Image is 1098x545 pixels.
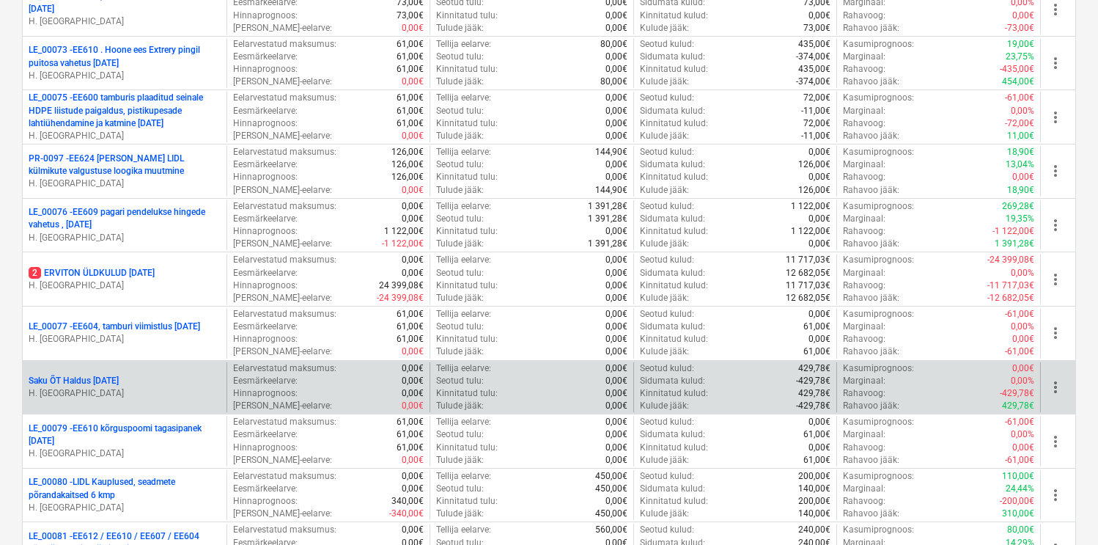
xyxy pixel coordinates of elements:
[808,146,830,158] p: 0,00€
[803,345,830,358] p: 61,00€
[1005,22,1034,34] p: -73,00€
[640,400,689,412] p: Kulude jääk :
[29,476,221,513] div: LE_00080 -LIDL Kauplused, seadmete põrandakaitsed 6 kmpH. [GEOGRAPHIC_DATA]
[640,225,708,238] p: Kinnitatud kulud :
[397,92,424,104] p: 61,00€
[640,171,708,183] p: Kinnitatud kulud :
[233,375,298,387] p: Eesmärkeelarve :
[1012,10,1034,22] p: 0,00€
[29,206,221,231] p: LE_00076 - EE609 pagari pendelukse hingede vahetus , [DATE]
[1047,486,1064,504] span: more_vert
[29,15,221,28] p: H. [GEOGRAPHIC_DATA]
[640,10,708,22] p: Kinnitatud kulud :
[605,158,627,171] p: 0,00€
[1011,321,1034,333] p: 0,00%
[808,171,830,183] p: 0,00€
[402,213,424,225] p: 0,00€
[843,400,899,412] p: Rahavoo jääk :
[233,333,298,345] p: Hinnaprognoos :
[1000,387,1034,400] p: -429,78€
[436,292,484,304] p: Tulude jääk :
[843,22,899,34] p: Rahavoo jääk :
[233,400,332,412] p: [PERSON_NAME]-eelarve :
[808,416,830,428] p: 0,00€
[233,345,332,358] p: [PERSON_NAME]-eelarve :
[402,76,424,88] p: 0,00€
[233,76,332,88] p: [PERSON_NAME]-eelarve :
[640,117,708,130] p: Kinnitatud kulud :
[843,345,899,358] p: Rahavoo jääk :
[29,321,221,345] div: LE_00077 -EE604, tamburi viimistlus [DATE]H. [GEOGRAPHIC_DATA]
[1002,76,1034,88] p: 454,00€
[436,345,484,358] p: Tulude jääk :
[436,184,484,197] p: Tulude jääk :
[29,387,221,400] p: H. [GEOGRAPHIC_DATA]
[605,321,627,333] p: 0,00€
[233,387,298,400] p: Hinnaprognoos :
[436,10,498,22] p: Kinnitatud tulu :
[843,362,914,375] p: Kasumiprognoos :
[987,254,1034,266] p: -24 399,08€
[798,38,830,51] p: 435,00€
[436,321,484,333] p: Seotud tulu :
[843,292,899,304] p: Rahavoo jääk :
[640,387,708,400] p: Kinnitatud kulud :
[1000,63,1034,76] p: -435,00€
[796,400,830,412] p: -429,78€
[233,225,298,238] p: Hinnaprognoos :
[640,63,708,76] p: Kinnitatud kulud :
[843,184,899,197] p: Rahavoo jääk :
[436,213,484,225] p: Seotud tulu :
[436,254,491,266] p: Tellija eelarve :
[436,267,484,279] p: Seotud tulu :
[402,362,424,375] p: 0,00€
[233,130,332,142] p: [PERSON_NAME]-eelarve :
[402,387,424,400] p: 0,00€
[786,267,830,279] p: 12 682,05€
[436,92,491,104] p: Tellija eelarve :
[397,117,424,130] p: 61,00€
[233,171,298,183] p: Hinnaprognoos :
[1007,130,1034,142] p: 11,00€
[436,63,498,76] p: Kinnitatud tulu :
[29,44,221,81] div: LE_00073 -EE610 . Hoone ees Extrery pingil puitosa vahetus [DATE]H. [GEOGRAPHIC_DATA]
[402,267,424,279] p: 0,00€
[786,292,830,304] p: 12 682,05€
[843,63,885,76] p: Rahavoog :
[843,375,885,387] p: Marginaal :
[605,117,627,130] p: 0,00€
[640,308,694,321] p: Seotud kulud :
[29,333,221,345] p: H. [GEOGRAPHIC_DATA]
[29,423,221,460] div: LE_00079 -EE610 kõrguspoomi tagasipanek [DATE]H. [GEOGRAPHIC_DATA]
[1005,308,1034,321] p: -61,00€
[436,38,491,51] p: Tellija eelarve :
[843,254,914,266] p: Kasumiprognoos :
[640,200,694,213] p: Seotud kulud :
[402,375,424,387] p: 0,00€
[1007,184,1034,197] p: 18,90€
[995,238,1034,250] p: 1 391,28€
[1047,109,1064,126] span: more_vert
[640,292,689,304] p: Kulude jääk :
[987,292,1034,304] p: -12 682,05€
[436,279,498,292] p: Kinnitatud tulu :
[436,400,484,412] p: Tulude jääk :
[29,232,221,244] p: H. [GEOGRAPHIC_DATA]
[640,345,689,358] p: Kulude jääk :
[843,146,914,158] p: Kasumiprognoos :
[798,362,830,375] p: 429,78€
[397,105,424,117] p: 61,00€
[605,171,627,183] p: 0,00€
[843,76,899,88] p: Rahavoo jääk :
[640,375,705,387] p: Sidumata kulud :
[29,153,221,178] p: PR-0097 - EE624 [PERSON_NAME] LIDL külmikute valgustuse loogika muutmine
[992,225,1034,238] p: -1 122,00€
[640,321,705,333] p: Sidumata kulud :
[605,130,627,142] p: 0,00€
[1047,271,1064,288] span: more_vert
[605,267,627,279] p: 0,00€
[640,267,705,279] p: Sidumata kulud :
[29,267,41,279] span: 2
[605,279,627,292] p: 0,00€
[640,51,705,63] p: Sidumata kulud :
